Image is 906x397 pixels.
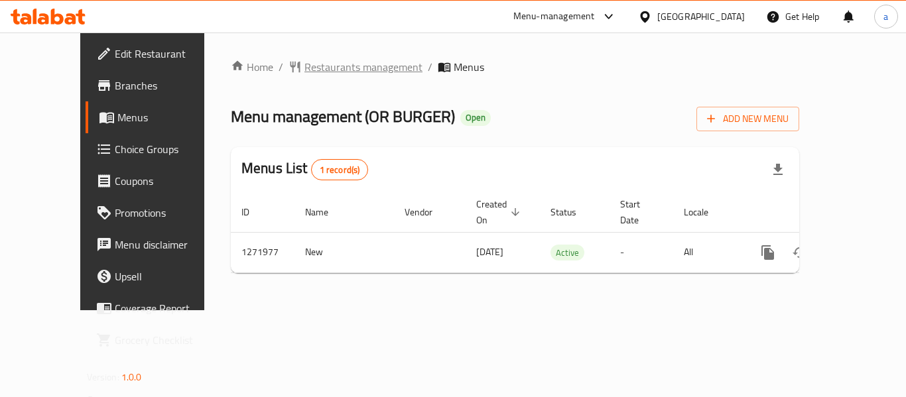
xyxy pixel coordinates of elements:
[117,109,221,125] span: Menus
[707,111,789,127] span: Add New Menu
[86,197,231,229] a: Promotions
[115,300,221,316] span: Coverage Report
[312,164,368,176] span: 1 record(s)
[476,196,524,228] span: Created On
[513,9,595,25] div: Menu-management
[115,205,221,221] span: Promotions
[86,165,231,197] a: Coupons
[231,59,273,75] a: Home
[231,59,799,75] nav: breadcrumb
[86,260,231,292] a: Upsell
[115,141,221,157] span: Choice Groups
[231,232,294,272] td: 1271977
[476,243,503,260] span: [DATE]
[231,192,890,273] table: enhanced table
[311,159,369,180] div: Total records count
[86,101,231,133] a: Menus
[115,332,221,348] span: Grocery Checklist
[87,369,119,386] span: Version:
[241,204,267,220] span: ID
[86,229,231,260] a: Menu disclaimer
[115,78,221,93] span: Branches
[883,9,888,24] span: a
[762,154,794,186] div: Export file
[86,133,231,165] a: Choice Groups
[684,204,726,220] span: Locale
[86,38,231,70] a: Edit Restaurant
[742,192,890,233] th: Actions
[86,70,231,101] a: Branches
[231,101,455,131] span: Menu management ( OR BURGER )
[279,59,283,75] li: /
[550,204,594,220] span: Status
[696,107,799,131] button: Add New Menu
[673,232,742,272] td: All
[86,292,231,324] a: Coverage Report
[784,237,816,268] button: Change Status
[550,245,584,260] span: Active
[620,196,657,228] span: Start Date
[294,232,394,272] td: New
[405,204,450,220] span: Vendor
[86,324,231,356] a: Grocery Checklist
[752,237,784,268] button: more
[121,369,142,386] span: 1.0.0
[241,158,368,180] h2: Menus List
[657,9,745,24] div: [GEOGRAPHIC_DATA]
[610,232,673,272] td: -
[115,268,221,284] span: Upsell
[305,204,346,220] span: Name
[115,237,221,253] span: Menu disclaimer
[428,59,432,75] li: /
[454,59,484,75] span: Menus
[460,110,491,126] div: Open
[115,173,221,189] span: Coupons
[460,112,491,123] span: Open
[289,59,422,75] a: Restaurants management
[115,46,221,62] span: Edit Restaurant
[304,59,422,75] span: Restaurants management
